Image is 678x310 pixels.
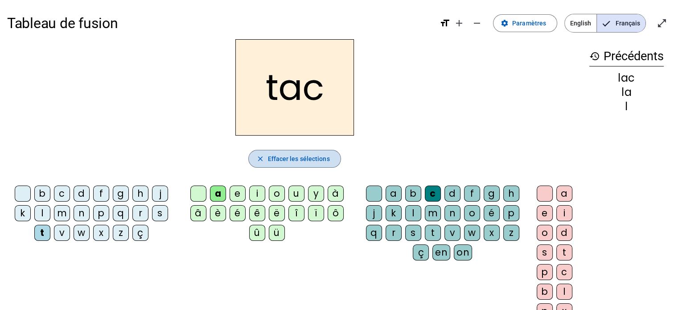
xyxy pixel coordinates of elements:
div: c [556,264,572,280]
div: e [230,186,246,202]
div: on [454,244,472,260]
div: a [386,186,402,202]
div: w [74,225,90,241]
div: i [556,205,572,221]
div: ë [269,205,285,221]
mat-icon: format_size [440,18,450,29]
div: d [556,225,572,241]
div: û [249,225,265,241]
div: p [537,264,553,280]
mat-icon: open_in_full [657,18,667,29]
mat-icon: history [589,51,600,62]
div: en [432,244,450,260]
div: j [366,205,382,221]
div: ç [132,225,148,241]
div: a [556,186,572,202]
div: a [210,186,226,202]
div: e [537,205,553,221]
div: g [113,186,129,202]
h3: Précédents [589,46,664,66]
div: x [93,225,109,241]
mat-icon: add [454,18,464,29]
mat-button-toggle-group: Language selection [564,14,646,33]
div: v [444,225,460,241]
div: ô [328,205,344,221]
h2: tac [235,39,354,136]
div: f [464,186,480,202]
div: d [74,186,90,202]
div: é [230,205,246,221]
div: o [537,225,553,241]
mat-icon: remove [472,18,482,29]
span: Français [597,14,645,32]
div: o [269,186,285,202]
span: English [565,14,596,32]
mat-icon: settings [501,19,509,27]
div: f [93,186,109,202]
div: h [132,186,148,202]
span: Effacer les sélections [267,153,329,164]
div: t [556,244,572,260]
div: p [503,205,519,221]
button: Diminuer la taille de la police [468,14,486,32]
div: l [34,205,50,221]
div: b [34,186,50,202]
div: n [444,205,460,221]
div: j [152,186,168,202]
div: k [15,205,31,221]
div: k [386,205,402,221]
div: l [405,205,421,221]
div: m [425,205,441,221]
mat-icon: close [256,155,264,163]
div: b [405,186,421,202]
div: x [484,225,500,241]
div: q [113,205,129,221]
button: Paramètres [493,14,557,32]
div: r [132,205,148,221]
div: la [589,87,664,98]
div: o [464,205,480,221]
div: î [288,205,304,221]
div: m [54,205,70,221]
div: n [74,205,90,221]
div: â [190,205,206,221]
div: s [152,205,168,221]
div: s [537,244,553,260]
button: Entrer en plein écran [653,14,671,32]
div: z [113,225,129,241]
button: Augmenter la taille de la police [450,14,468,32]
div: b [537,284,553,300]
div: l [589,101,664,112]
div: p [93,205,109,221]
div: é [484,205,500,221]
div: s [405,225,421,241]
div: r [386,225,402,241]
div: lac [589,73,664,83]
div: t [34,225,50,241]
div: u [288,186,304,202]
div: ü [269,225,285,241]
div: d [444,186,460,202]
div: c [425,186,441,202]
div: h [503,186,519,202]
div: v [54,225,70,241]
div: t [425,225,441,241]
div: z [503,225,519,241]
div: l [556,284,572,300]
div: g [484,186,500,202]
span: Paramètres [512,18,546,29]
div: y [308,186,324,202]
div: è [210,205,226,221]
div: ê [249,205,265,221]
div: q [366,225,382,241]
div: ç [413,244,429,260]
div: à [328,186,344,202]
div: i [249,186,265,202]
div: w [464,225,480,241]
div: ï [308,205,324,221]
h1: Tableau de fusion [7,9,432,37]
button: Effacer les sélections [248,150,341,168]
div: c [54,186,70,202]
